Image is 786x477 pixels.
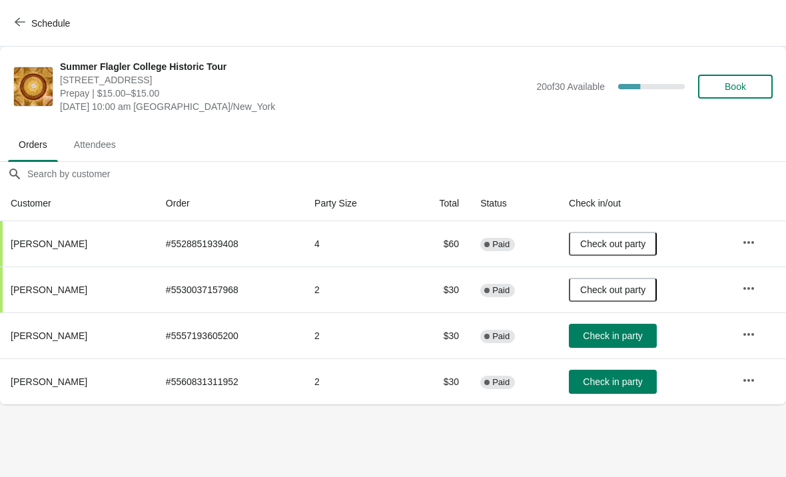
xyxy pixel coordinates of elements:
span: [STREET_ADDRESS] [60,73,530,87]
td: $30 [405,312,470,358]
span: Schedule [31,18,70,29]
td: $30 [405,266,470,312]
input: Search by customer [27,162,786,186]
span: Paid [492,377,510,388]
span: Attendees [63,133,127,157]
th: Check in/out [558,186,731,221]
td: $30 [405,358,470,404]
button: Check out party [569,232,657,256]
th: Order [155,186,304,221]
span: Paid [492,239,510,250]
th: Party Size [304,186,405,221]
button: Check in party [569,324,657,348]
th: Total [405,186,470,221]
span: [PERSON_NAME] [11,238,87,249]
span: [DATE] 10:00 am [GEOGRAPHIC_DATA]/New_York [60,100,530,113]
td: # 5557193605200 [155,312,304,358]
span: Check in party [583,330,642,341]
td: 2 [304,266,405,312]
span: 20 of 30 Available [536,81,605,92]
span: [PERSON_NAME] [11,376,87,387]
span: Prepay | $15.00–$15.00 [60,87,530,100]
td: # 5560831311952 [155,358,304,404]
span: Check in party [583,376,642,387]
td: $60 [405,221,470,266]
button: Schedule [7,11,81,35]
span: Check out party [580,284,645,295]
span: Book [725,81,746,92]
td: 2 [304,312,405,358]
span: Check out party [580,238,645,249]
td: # 5530037157968 [155,266,304,312]
span: Summer Flagler College Historic Tour [60,60,530,73]
td: 2 [304,358,405,404]
th: Status [470,186,558,221]
button: Check in party [569,370,657,394]
td: 4 [304,221,405,266]
span: Orders [8,133,58,157]
span: [PERSON_NAME] [11,330,87,341]
span: Paid [492,331,510,342]
button: Book [698,75,773,99]
img: Summer Flagler College Historic Tour [14,67,53,106]
td: # 5528851939408 [155,221,304,266]
span: Paid [492,285,510,296]
span: [PERSON_NAME] [11,284,87,295]
button: Check out party [569,278,657,302]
